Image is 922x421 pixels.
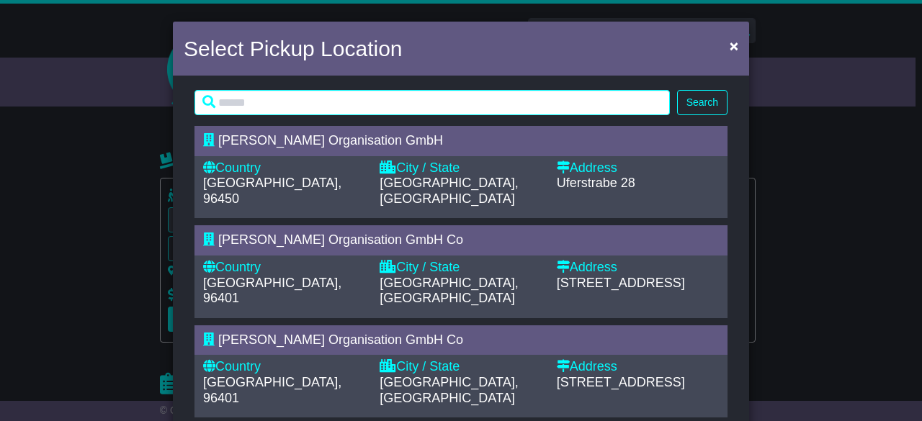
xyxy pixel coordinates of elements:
[557,276,685,290] span: [STREET_ADDRESS]
[730,37,738,54] span: ×
[380,176,518,206] span: [GEOGRAPHIC_DATA], [GEOGRAPHIC_DATA]
[218,232,463,247] span: [PERSON_NAME] Organisation GmbH Co
[557,176,635,190] span: Uferstrabe 28
[203,176,341,206] span: [GEOGRAPHIC_DATA], 96450
[557,359,719,375] div: Address
[203,276,341,306] span: [GEOGRAPHIC_DATA], 96401
[557,160,719,176] div: Address
[380,160,542,176] div: City / State
[218,332,463,347] span: [PERSON_NAME] Organisation GmbH Co
[203,160,365,176] div: Country
[557,260,719,276] div: Address
[203,359,365,375] div: Country
[203,375,341,405] span: [GEOGRAPHIC_DATA], 96401
[380,359,542,375] div: City / State
[722,31,746,60] button: Close
[557,375,685,389] span: [STREET_ADDRESS]
[380,276,518,306] span: [GEOGRAPHIC_DATA], [GEOGRAPHIC_DATA]
[184,32,403,65] h4: Select Pickup Location
[677,90,728,115] button: Search
[203,260,365,276] div: Country
[218,133,443,148] span: [PERSON_NAME] Organisation GmbH
[380,260,542,276] div: City / State
[380,375,518,405] span: [GEOGRAPHIC_DATA], [GEOGRAPHIC_DATA]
